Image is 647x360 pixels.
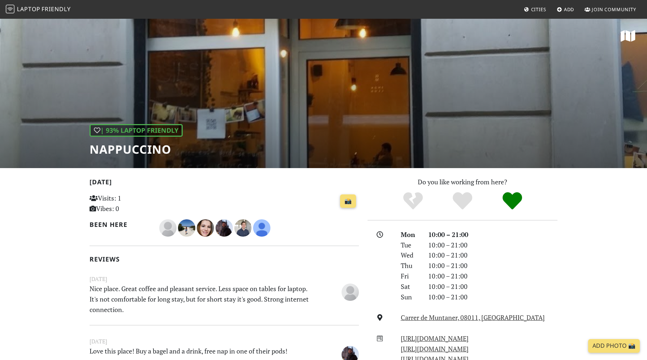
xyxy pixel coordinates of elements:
span: Matt Young [342,349,359,358]
div: | 93% Laptop Friendly [90,124,183,137]
span: Laptop [17,5,40,13]
div: Thu [396,260,424,271]
a: Join Community [582,3,639,16]
span: Friendly [42,5,70,13]
h2: Reviews [90,255,359,263]
a: Carrer de Muntaner, 08011, [GEOGRAPHIC_DATA] [401,313,545,322]
div: 10:00 – 21:00 [424,250,562,260]
a: [URL][DOMAIN_NAME] [401,334,469,343]
span: Wiktoria Leśniewska [178,223,197,232]
p: Nice place. Great coffee and pleasant service. Less space on tables for laptop. It's not comforta... [85,284,317,315]
a: LaptopFriendly LaptopFriendly [6,3,71,16]
div: Mon [396,229,424,240]
span: Cities [531,6,546,13]
img: 1318-matt.jpg [216,219,233,237]
span: Victor Piella [234,223,253,232]
div: 10:00 – 21:00 [424,229,562,240]
span: celina lipinska [253,223,270,232]
a: Cities [521,3,549,16]
h1: Nappuccino [90,142,183,156]
div: Wed [396,250,424,260]
a: [URL][DOMAIN_NAME] [401,344,469,353]
div: 10:00 – 21:00 [424,292,562,302]
div: 10:00 – 21:00 [424,271,562,281]
span: Join Community [592,6,636,13]
a: Add [554,3,577,16]
img: 824-celina.jpg [253,219,270,237]
h2: Been here [90,221,151,228]
span: Matt Young [216,223,234,232]
span: Add [564,6,574,13]
img: 1411-neus.jpg [197,219,214,237]
div: Definitely! [487,191,537,211]
span: Vašek Rosocha [159,223,178,232]
small: [DATE] [85,275,363,284]
div: Yes [438,191,487,211]
div: Tue [396,240,424,250]
small: [DATE] [85,337,363,346]
div: No [388,191,438,211]
span: Neus agüera valls [197,223,216,232]
img: blank-535327c66bd565773addf3077783bbfce4b00ec00e9fd257753287c682c7fa38.png [159,219,177,237]
p: Do you like working from here? [368,177,557,187]
img: 1078-victor.jpg [234,219,252,237]
div: Sun [396,292,424,302]
img: LaptopFriendly [6,5,14,13]
div: 10:00 – 21:00 [424,260,562,271]
img: blank-535327c66bd565773addf3077783bbfce4b00ec00e9fd257753287c682c7fa38.png [342,284,359,301]
a: Add Photo 📸 [588,339,640,353]
div: 10:00 – 21:00 [424,281,562,292]
p: Visits: 1 Vibes: 0 [90,193,174,214]
div: 10:00 – 21:00 [424,240,562,250]
div: Fri [396,271,424,281]
img: 1550-wiktoria.jpg [178,219,195,237]
div: Sat [396,281,424,292]
span: Vašek Rosocha [342,287,359,295]
a: 📸 [340,194,356,208]
h2: [DATE] [90,178,359,189]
